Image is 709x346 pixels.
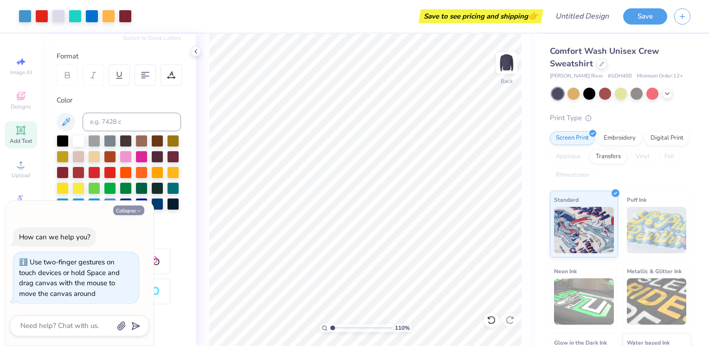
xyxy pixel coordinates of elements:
[554,278,614,325] img: Neon Ink
[57,51,182,62] div: Format
[395,324,410,332] span: 110 %
[550,168,595,182] div: Rhinestones
[627,266,682,276] span: Metallic & Glitter Ink
[645,131,690,145] div: Digital Print
[627,278,687,325] img: Metallic & Glitter Ink
[608,72,632,80] span: # GDH400
[590,150,627,164] div: Transfers
[554,266,577,276] span: Neon Ink
[10,69,32,76] span: Image AI
[10,137,32,145] span: Add Text
[623,8,667,25] button: Save
[19,232,90,242] div: How can we help you?
[421,9,541,23] div: Save to see pricing and shipping
[113,205,144,215] button: Collapse
[83,113,181,131] input: e.g. 7428 c
[554,207,614,253] img: Standard
[57,95,181,106] div: Color
[12,172,30,179] span: Upload
[501,77,513,85] div: Back
[528,10,538,21] span: 👉
[550,131,595,145] div: Screen Print
[123,34,181,42] button: Switch to Greek Letters
[598,131,642,145] div: Embroidery
[11,103,31,110] span: Designs
[658,150,680,164] div: Foil
[550,150,587,164] div: Applique
[550,113,690,123] div: Print Type
[550,72,603,80] span: [PERSON_NAME] River
[497,54,516,72] img: Back
[627,195,646,205] span: Puff Ink
[630,150,656,164] div: Vinyl
[627,207,687,253] img: Puff Ink
[550,45,659,69] span: Comfort Wash Unisex Crew Sweatshirt
[548,7,616,26] input: Untitled Design
[19,257,120,298] div: Use two-finger gestures on touch devices or hold Space and drag canvas with the mouse to move the...
[554,195,579,205] span: Standard
[637,72,683,80] span: Minimum Order: 12 +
